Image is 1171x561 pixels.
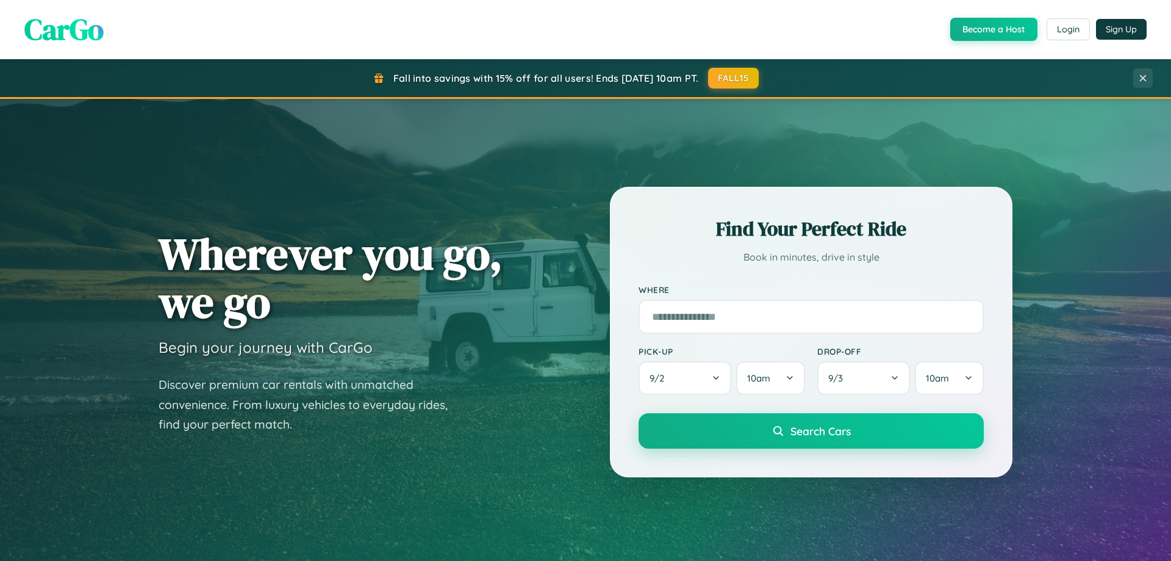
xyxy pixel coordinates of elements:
[817,346,984,357] label: Drop-off
[950,18,1037,41] button: Become a Host
[639,284,984,295] label: Where
[639,413,984,449] button: Search Cars
[159,338,373,357] h3: Begin your journey with CarGo
[708,68,759,89] button: FALL15
[24,9,104,49] span: CarGo
[393,72,699,84] span: Fall into savings with 15% off for all users! Ends [DATE] 10am PT.
[736,361,805,395] button: 10am
[639,346,805,357] label: Pick-up
[1096,19,1147,40] button: Sign Up
[817,361,910,395] button: 9/3
[828,372,849,384] span: 9 / 3
[639,215,984,242] h2: Find Your Perfect Ride
[159,375,464,435] p: Discover premium car rentals with unmatched convenience. From luxury vehicles to everyday rides, ...
[159,230,503,326] h1: Wherever you go, we go
[747,372,770,384] span: 10am
[639,361,731,395] button: 9/2
[915,361,984,395] button: 10am
[1047,18,1090,40] button: Login
[790,424,851,438] span: Search Cars
[650,372,670,384] span: 9 / 2
[926,372,949,384] span: 10am
[639,248,984,266] p: Book in minutes, drive in style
